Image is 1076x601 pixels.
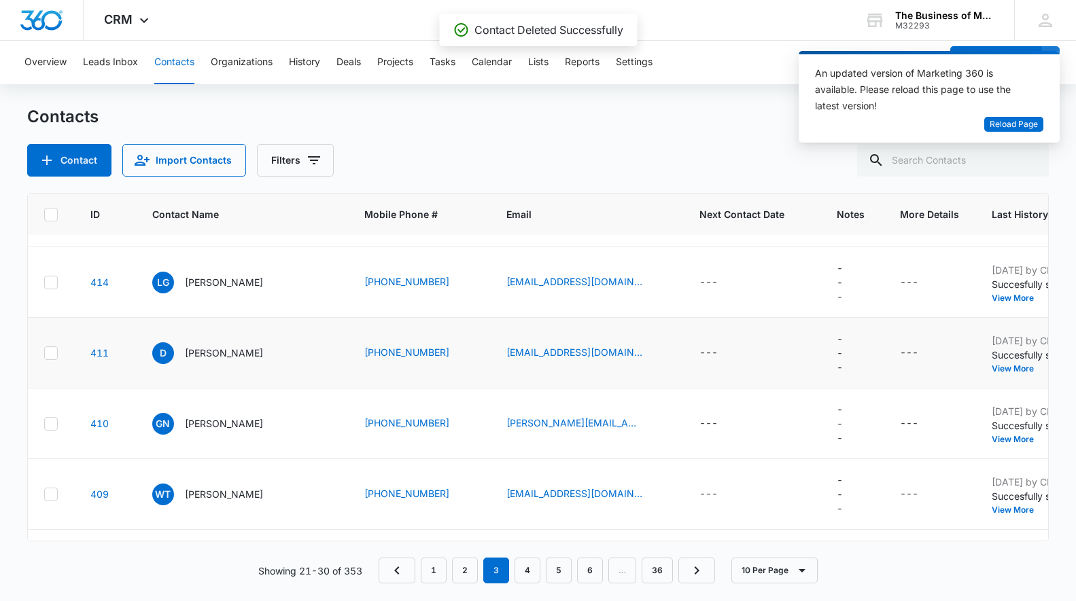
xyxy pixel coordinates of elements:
a: [PHONE_NUMBER] [364,345,449,359]
div: Contact Name - DHAWAL - Select to Edit Field [152,342,288,364]
button: Calendar [472,41,512,84]
div: An updated version of Marketing 360 is available. Please reload this page to use the latest version! [815,65,1027,114]
span: Reload Page [990,118,1038,131]
div: --- [837,261,843,304]
button: Filters [257,144,334,177]
div: Contact Name - Gevork Nadzharyan - Select to Edit Field [152,413,288,435]
p: [PERSON_NAME] [185,275,263,289]
span: LG [152,272,174,293]
a: Page 5 [546,558,572,583]
button: Reports [565,41,600,84]
em: 3 [483,558,509,583]
p: [PERSON_NAME] [185,487,263,501]
a: [EMAIL_ADDRESS][DOMAIN_NAME] [506,274,642,289]
nav: Pagination [379,558,715,583]
a: [PHONE_NUMBER] [364,486,449,500]
button: Import Contacts [122,144,246,177]
div: Next Contact Date - - Select to Edit Field [699,274,742,291]
p: Contact Deleted Successfully [474,22,623,38]
button: Reload Page [984,117,1043,132]
span: Notes [837,207,867,221]
div: --- [699,416,718,432]
span: Email [506,207,647,221]
a: Navigate to contact details page for Wasi Tahir [90,488,109,500]
a: Page 6 [577,558,603,583]
span: D [152,342,174,364]
div: Email - ddpatel75@gmail.com - Select to Edit Field [506,345,667,361]
div: --- [699,486,718,503]
div: --- [837,331,843,374]
div: Next Contact Date - - Select to Edit Field [699,345,742,361]
h1: Contacts [27,107,99,127]
div: --- [900,274,918,291]
a: [EMAIL_ADDRESS][DOMAIN_NAME] [506,486,642,500]
div: --- [900,345,918,361]
div: Notes - - Select to Edit Field [837,473,867,515]
input: Search Contacts [857,144,1049,177]
div: --- [900,486,918,503]
a: Previous Page [379,558,415,583]
a: Page 2 [452,558,478,583]
p: [PERSON_NAME] [185,346,263,360]
span: More Details [900,207,959,221]
div: account name [895,10,994,21]
div: --- [900,416,918,432]
div: Mobile Phone # - (818) 913-7190 - Select to Edit Field [364,416,474,432]
button: Add Contact [950,46,1042,79]
div: Email - wasitahir@hotmail.com - Select to Edit Field [506,486,667,503]
button: Deals [336,41,361,84]
button: 10 Per Page [731,558,818,583]
span: Contact Name [152,207,312,221]
a: Navigate to contact details page for DHAWAL [90,347,109,359]
div: Mobile Phone # - (949) 615-9288 - Select to Edit Field [364,274,474,291]
div: Notes - - Select to Edit Field [837,331,867,374]
button: Contacts [154,41,194,84]
a: [PHONE_NUMBER] [364,416,449,430]
a: Page 4 [515,558,540,583]
p: Showing 21-30 of 353 [258,564,362,578]
button: History [289,41,320,84]
div: Notes - - Select to Edit Field [837,261,867,304]
div: --- [699,274,718,291]
span: CRM [104,12,133,26]
a: [PHONE_NUMBER] [364,274,449,289]
a: [EMAIL_ADDRESS][DOMAIN_NAME] [506,345,642,359]
div: account id [895,21,994,31]
button: Organizations [211,41,273,84]
button: View More [992,435,1043,443]
span: Mobile Phone # [364,207,474,221]
div: More Details - - Select to Edit Field [900,486,943,503]
button: View More [992,506,1043,514]
a: [PERSON_NAME][EMAIL_ADDRESS][DOMAIN_NAME] [506,416,642,430]
button: Lists [528,41,549,84]
button: View More [992,365,1043,373]
a: Next Page [678,558,715,583]
span: Next Contact Date [699,207,784,221]
a: Navigate to contact details page for Gevork Nadzharyan [90,418,109,429]
button: Settings [616,41,653,84]
div: --- [837,473,843,515]
div: Mobile Phone # - (214) 940-9545 - Select to Edit Field [364,486,474,503]
div: Next Contact Date - - Select to Edit Field [699,486,742,503]
div: Contact Name - Wasi Tahir - Select to Edit Field [152,484,288,505]
div: Contact Name - Laura Garcia - Select to Edit Field [152,272,288,293]
span: WT [152,484,174,505]
div: Email - lmgarciamha@gmail.com - Select to Edit Field [506,274,667,291]
div: More Details - - Select to Edit Field [900,345,943,361]
button: Leads Inbox [83,41,138,84]
div: More Details - - Select to Edit Field [900,274,943,291]
button: Add Contact [27,144,111,177]
button: Projects [377,41,413,84]
span: GN [152,413,174,435]
button: View More [992,294,1043,302]
button: Tasks [430,41,455,84]
a: Page 36 [642,558,673,583]
a: Navigate to contact details page for Laura Garcia [90,276,109,288]
p: [PERSON_NAME] [185,416,263,431]
button: Overview [24,41,67,84]
a: Page 1 [421,558,447,583]
div: --- [699,345,718,361]
div: Email - gevork@haytnutyun.com - Select to Edit Field [506,416,667,432]
div: Mobile Phone # - (678) 362-8726 - Select to Edit Field [364,345,474,361]
div: Notes - - Select to Edit Field [837,402,867,445]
